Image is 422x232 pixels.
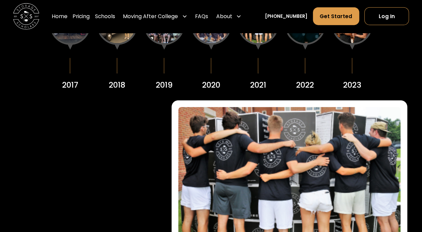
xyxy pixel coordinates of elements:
[13,3,39,30] img: Storage Scholars main logo
[265,13,308,20] a: [PHONE_NUMBER]
[202,79,220,91] div: 2020
[62,79,78,91] div: 2017
[313,7,359,25] a: Get Started
[364,7,409,25] a: Log In
[343,79,361,91] div: 2023
[120,7,190,26] div: Moving After College
[214,7,244,26] div: About
[52,7,67,26] a: Home
[195,7,208,26] a: FAQs
[73,7,90,26] a: Pricing
[250,79,266,91] div: 2021
[296,79,314,91] div: 2022
[156,79,173,91] div: 2019
[216,12,232,20] div: About
[123,12,178,20] div: Moving After College
[13,3,39,30] a: home
[109,79,125,91] div: 2018
[95,7,115,26] a: Schools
